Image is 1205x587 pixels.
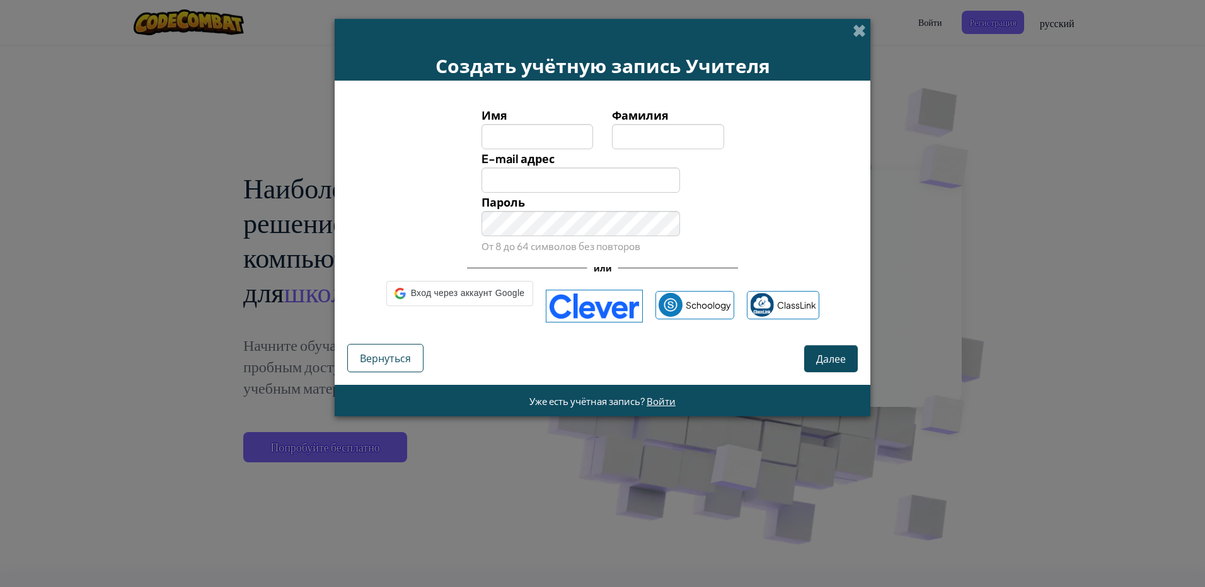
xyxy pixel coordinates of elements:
img: clever-logo-blue.png [546,290,643,322]
span: ClassLink [777,296,816,314]
img: classlink-logo-small.png [750,293,774,317]
span: Пароль [481,195,525,209]
span: Имя [481,108,507,122]
span: Уже есть учётная запись? [529,395,647,407]
small: От 8 до 64 символов без повторов [481,240,640,252]
span: Фамилия [612,108,669,122]
span: Создать учётную запись Учителя [435,53,770,79]
iframe: Кнопка "Войти с аккаунтом Google" [380,305,539,333]
span: Далее [816,352,846,365]
span: Вход через аккаунт Google [411,284,525,302]
span: Вернуться [360,351,411,365]
img: schoology.png [659,293,683,317]
button: Далее [804,345,858,372]
iframe: Диалоговое окно "Войти с аккаунтом Google" [946,13,1192,205]
span: или [587,259,618,277]
button: Вернуться [347,344,424,372]
span: E-mail адрес [481,151,555,166]
div: Вход через аккаунт Google [386,281,533,306]
a: Войти [647,395,676,407]
span: Schoology [686,296,731,314]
